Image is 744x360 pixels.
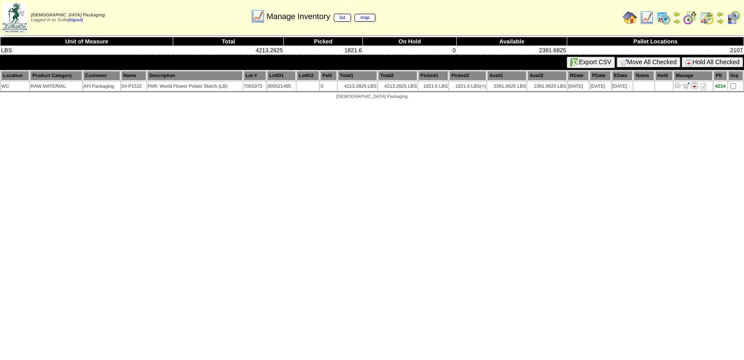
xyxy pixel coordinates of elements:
img: zoroco-logo-small.webp [3,3,27,32]
a: map [355,14,375,22]
button: Move All Checked [617,57,680,67]
th: PDate [590,71,610,81]
th: LotID1 [267,71,296,81]
td: 2107 [567,46,744,55]
td: 1821.6 [284,46,363,55]
td: 2391.6825 LBS [487,81,527,91]
th: Manage [674,71,713,81]
img: cart.gif [620,59,627,66]
td: 0 [363,46,457,55]
th: Total1 [338,71,377,81]
td: 4213.2825 [173,46,284,55]
button: Export CSV [567,57,615,68]
span: [DEMOGRAPHIC_DATA] Packaging [31,13,105,18]
td: LBS [0,46,173,55]
img: calendarblend.gif [683,11,697,25]
button: Hold All Checked [682,57,743,67]
td: 2391.6825 LBS [527,81,567,91]
th: Grp [728,71,743,81]
td: 0 [320,81,337,91]
th: EDate [612,71,633,81]
td: 1821.6 LBS [449,81,486,91]
th: Name [121,71,146,81]
th: On Hold [363,37,457,46]
td: PAR- World Flower Potato Starch (LB) [147,81,243,91]
th: Description [147,71,243,81]
th: Picked2 [449,71,486,81]
td: AFI Packaging [83,81,120,91]
th: Picked [284,37,363,46]
td: RAW MATERIAL [30,81,82,91]
img: line_graph.gif [640,11,654,25]
th: Available [457,37,567,46]
th: Location [1,71,29,81]
td: [DATE] [590,81,610,91]
th: Picked1 [418,71,448,81]
td: [DATE] [568,81,589,91]
img: calendarprod.gif [656,11,671,25]
img: arrowright.gif [717,18,724,25]
th: LotID2 [297,71,319,81]
img: excel.gif [570,58,579,67]
span: Manage Inventory [267,12,375,21]
img: arrowleft.gif [673,11,680,18]
td: 7001973 [244,81,266,91]
a: list [334,14,351,22]
td: 2391.6825 [457,46,567,55]
th: Pal# [320,71,337,81]
img: line_graph.gif [251,9,265,23]
a: (logout) [68,18,83,23]
td: WC [1,81,29,91]
th: Unit of Measure [0,37,173,46]
img: hold.gif [685,59,692,66]
th: Product Category [30,71,82,81]
img: Adjust [674,82,681,89]
th: Customer [83,71,120,81]
td: 1821.6 LBS [418,81,448,91]
img: home.gif [623,11,637,25]
th: Avail2 [527,71,567,81]
td: 04-P1522 [121,81,146,91]
td: 4213.2825 LBS [338,81,377,91]
th: Pallet Locations [567,37,744,46]
th: Plt [713,71,727,81]
th: Total [173,37,284,46]
img: Move [683,82,690,89]
div: (+) [480,84,486,89]
th: RDate [568,71,589,81]
img: Manage Hold [691,82,698,89]
img: calendarcustomer.gif [726,11,740,25]
img: calendarinout.gif [700,11,714,25]
span: Logged in as Svilla [31,13,105,23]
td: [DATE] [612,81,633,91]
i: Note [701,83,706,90]
th: Lot # [244,71,266,81]
th: Avail1 [487,71,527,81]
span: [DEMOGRAPHIC_DATA] Packaging [336,94,408,99]
th: Notes [633,71,654,81]
th: Hold [655,71,673,81]
img: arrowleft.gif [717,11,724,18]
td: 4213.2825 LBS [378,81,417,91]
div: 4214 [714,84,726,89]
td: 000521485 [267,81,296,91]
img: arrowright.gif [673,18,680,25]
th: Total2 [378,71,417,81]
